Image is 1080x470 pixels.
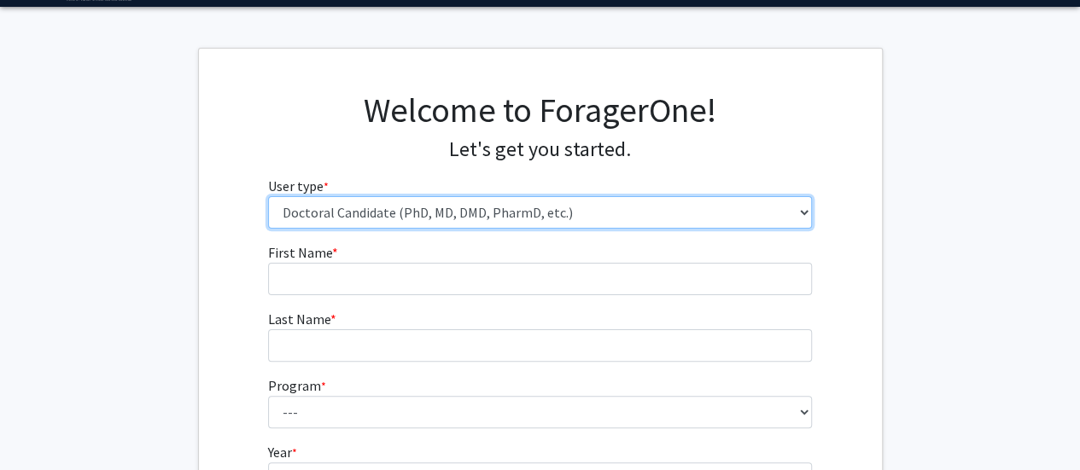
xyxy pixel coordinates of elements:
span: Last Name [268,310,330,328]
label: Program [268,375,326,396]
h4: Let's get you started. [268,137,812,162]
label: Year [268,442,297,462]
iframe: Chat [13,393,73,457]
label: User type [268,176,329,196]
span: First Name [268,244,332,261]
h1: Welcome to ForagerOne! [268,90,812,131]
